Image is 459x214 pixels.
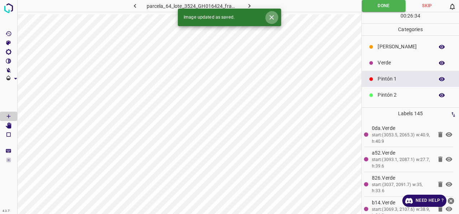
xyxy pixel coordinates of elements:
[415,12,420,20] p: 34
[362,55,459,71] div: Verde
[378,91,430,99] p: Pintón 2
[364,108,457,120] p: Labels 145
[378,43,430,50] p: [PERSON_NAME]
[372,174,432,182] p: 826.Verde
[372,157,432,169] div: start:(3093.1, 2087.1) w:27.7, h:39.6
[407,12,413,20] p: 26
[362,39,459,55] div: [PERSON_NAME]
[362,87,459,103] div: Pintón 2
[372,182,432,194] div: start:(3037, 2091.7) w:35, h:33.6
[184,14,235,21] span: Image updated as saved.
[147,2,238,12] h6: parcela_64_lote_3524_GH016424_frame_00115_111244.jpg
[372,199,432,206] p: b14.Verde
[372,149,432,157] p: a52.Verde
[372,132,432,145] div: start:(3053.5, 2065.3) w:40.9, h:40.9
[378,75,430,83] p: Pintón 1
[1,208,11,214] div: 4.3.7
[265,11,278,24] button: Close
[362,71,459,87] div: Pintón 1
[401,12,420,23] div: : :
[401,12,406,20] p: 00
[402,195,446,207] a: Need Help ?
[372,125,432,132] p: 0da.Verde
[446,195,455,207] button: close-help
[362,24,459,35] p: Categories
[362,103,459,119] div: Pintón 3
[2,2,15,15] img: logo
[378,59,430,67] p: Verde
